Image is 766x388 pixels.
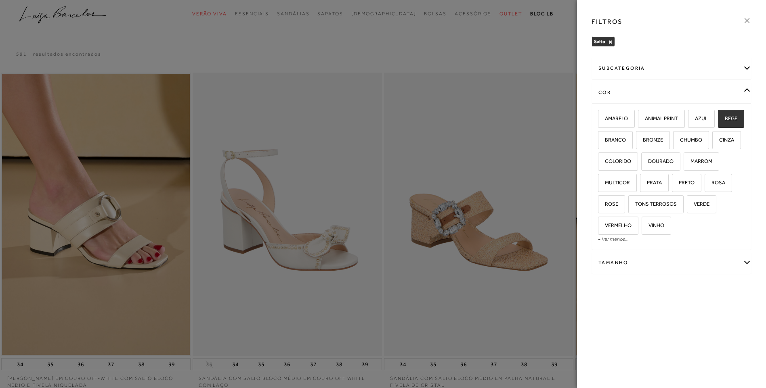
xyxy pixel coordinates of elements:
[642,222,664,228] span: VINHO
[705,179,725,186] span: ROSA
[719,115,737,121] span: BEGE
[640,159,648,167] input: DOURADO
[592,82,751,103] div: cor
[642,158,674,164] span: DOURADO
[674,137,702,143] span: CHUMBO
[627,201,635,209] input: TONS TERROSOS
[635,137,643,145] input: BRONZE
[599,115,628,121] span: AMARELO
[684,158,712,164] span: MARROM
[671,180,679,188] input: PRETO
[598,236,600,242] span: -
[599,137,626,143] span: BRANCO
[711,137,719,145] input: CINZA
[640,223,648,231] input: VINHO
[597,223,605,231] input: VERMELHO
[687,116,695,124] input: AZUL
[592,58,751,79] div: subcategoria
[639,180,647,188] input: PRATA
[689,115,708,121] span: AZUL
[688,201,709,207] span: VERDE
[608,39,613,45] button: Salto Close
[673,179,695,186] span: PRETO
[637,137,663,143] span: BRONZE
[597,201,605,209] input: ROSE
[703,180,711,188] input: ROSA
[597,180,605,188] input: MULTICOR
[713,137,734,143] span: CINZA
[599,158,631,164] span: COLORIDO
[639,115,678,121] span: ANIMAL PRINT
[686,201,694,209] input: VERDE
[597,137,605,145] input: BRANCO
[599,179,630,186] span: MULTICOR
[637,116,645,124] input: ANIMAL PRINT
[597,116,605,124] input: AMARELO
[717,116,725,124] input: BEGE
[594,39,605,44] span: Salto
[599,201,618,207] span: ROSE
[602,236,629,242] a: Ver menos...
[682,159,690,167] input: MARROM
[672,137,680,145] input: CHUMBO
[597,159,605,167] input: COLORIDO
[629,201,677,207] span: TONS TERROSOS
[592,252,751,273] div: Tamanho
[592,17,623,26] h3: FILTROS
[599,222,632,228] span: VERMELHO
[641,179,662,186] span: PRATA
